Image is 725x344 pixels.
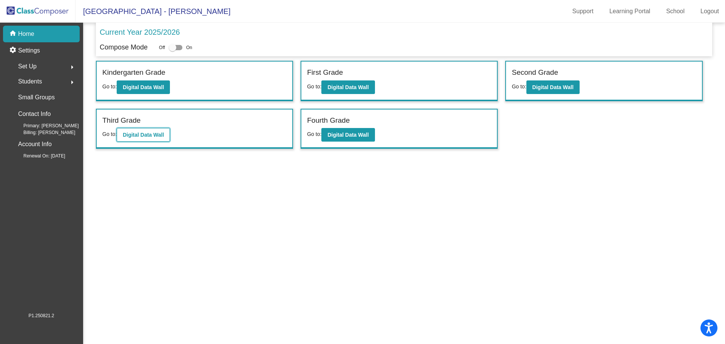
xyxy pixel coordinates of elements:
[100,26,180,38] p: Current Year 2025/2026
[18,76,42,87] span: Students
[512,67,558,78] label: Second Grade
[532,84,574,90] b: Digital Data Wall
[327,84,369,90] b: Digital Data Wall
[76,5,230,17] span: [GEOGRAPHIC_DATA] - [PERSON_NAME]
[18,139,52,150] p: Account Info
[102,131,117,137] span: Go to:
[18,109,51,119] p: Contact Info
[123,132,164,138] b: Digital Data Wall
[117,128,170,142] button: Digital Data Wall
[102,67,165,78] label: Kindergarten Grade
[9,29,18,39] mat-icon: home
[307,131,321,137] span: Go to:
[321,80,375,94] button: Digital Data Wall
[159,44,165,51] span: Off
[68,78,77,87] mat-icon: arrow_right
[11,122,79,129] span: Primary: [PERSON_NAME]
[321,128,375,142] button: Digital Data Wall
[123,84,164,90] b: Digital Data Wall
[694,5,725,17] a: Logout
[102,115,140,126] label: Third Grade
[18,92,55,103] p: Small Groups
[102,83,117,89] span: Go to:
[100,42,148,52] p: Compose Mode
[566,5,600,17] a: Support
[307,115,350,126] label: Fourth Grade
[186,44,192,51] span: On
[9,46,18,55] mat-icon: settings
[18,46,40,55] p: Settings
[68,63,77,72] mat-icon: arrow_right
[117,80,170,94] button: Digital Data Wall
[307,67,343,78] label: First Grade
[660,5,691,17] a: School
[18,61,37,72] span: Set Up
[603,5,657,17] a: Learning Portal
[307,83,321,89] span: Go to:
[18,29,34,39] p: Home
[327,132,369,138] b: Digital Data Wall
[512,83,526,89] span: Go to:
[526,80,580,94] button: Digital Data Wall
[11,129,75,136] span: Billing: [PERSON_NAME]
[11,153,65,159] span: Renewal On: [DATE]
